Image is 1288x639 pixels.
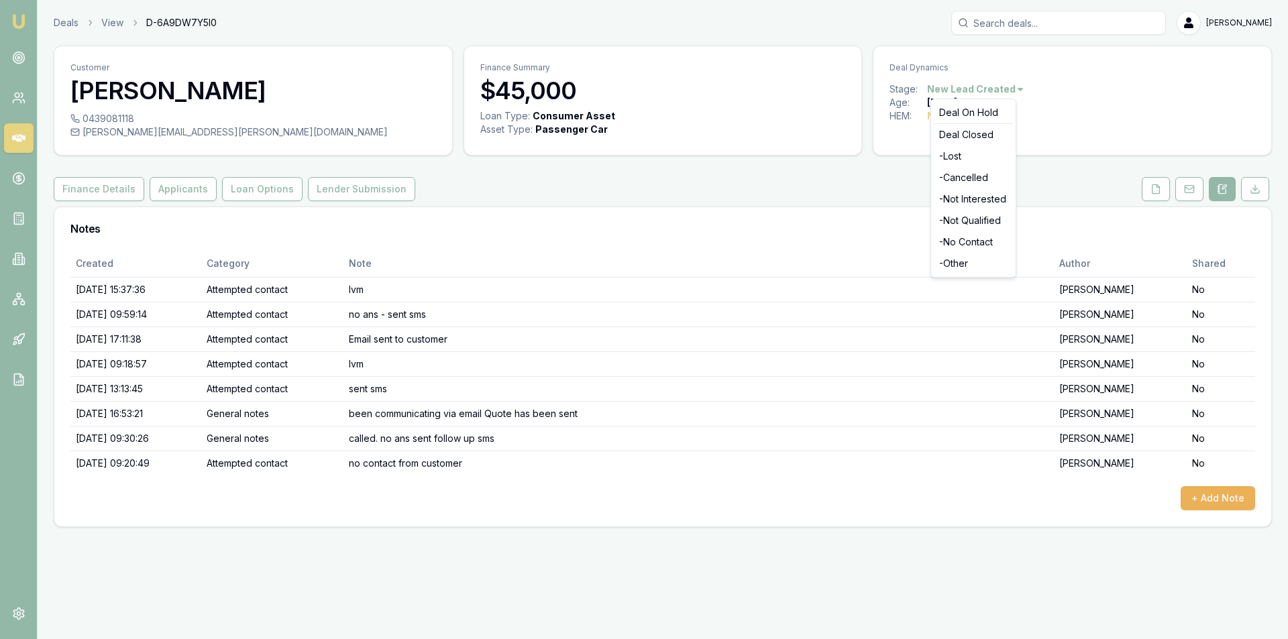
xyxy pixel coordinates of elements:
[934,188,1013,210] div: - Not Interested
[934,210,1013,231] div: - Not Qualified
[934,167,1013,188] div: - Cancelled
[934,102,1013,123] div: Deal On Hold
[930,99,1016,278] div: New Lead Created
[934,253,1013,274] div: - Other
[934,231,1013,253] div: - No Contact
[934,124,1013,146] div: Deal Closed
[934,146,1013,167] div: - Lost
